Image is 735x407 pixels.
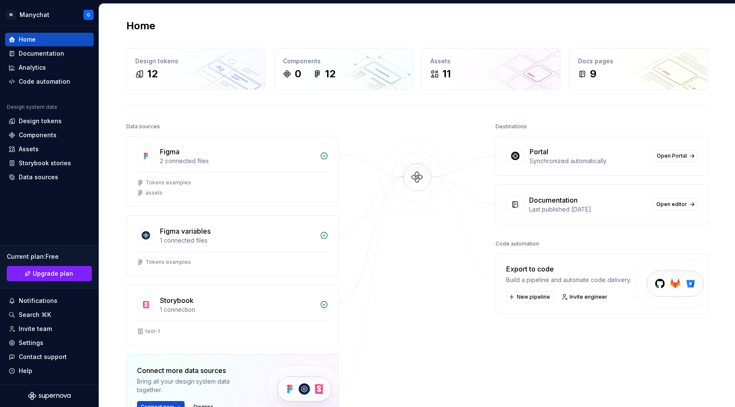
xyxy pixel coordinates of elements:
a: Design tokens [5,114,94,128]
div: Design system data [7,104,57,110]
div: Storybook [160,295,194,305]
a: Home [5,33,94,46]
div: Data sources [126,121,160,133]
h2: Home [126,19,155,33]
div: Destinations [496,121,527,133]
div: Data sources [19,173,58,181]
div: Docs pages [578,57,699,65]
a: Assets [5,142,94,156]
div: Tokens examples [145,179,191,186]
div: Settings [19,339,43,347]
a: Invite team [5,322,94,336]
div: 1 connected files [160,236,315,245]
div: Search ⌘K [19,311,51,319]
div: Help [19,367,32,375]
button: Search ⌘K [5,308,94,322]
div: Documentation [19,49,64,58]
span: Invite engineer [570,294,607,300]
div: Design tokens [19,117,62,125]
div: Notifications [19,297,57,305]
a: Settings [5,336,94,350]
div: Assets [19,145,39,153]
svg: Supernova Logo [28,392,71,400]
div: Storybook stories [19,159,71,167]
div: Home [19,35,36,44]
div: Invite team [19,325,52,333]
a: Code automation [5,75,94,88]
div: Assets [430,57,552,65]
div: M [6,10,16,20]
a: Open editor [652,198,698,210]
div: assets [145,189,162,196]
a: Assets11 [422,48,561,90]
a: Components [5,128,94,142]
button: MManychatG [2,6,97,24]
div: Components [283,57,404,65]
a: Design tokens12 [126,48,265,90]
div: Current plan : Free [7,252,92,261]
div: Code automation [19,77,70,86]
div: Build a pipeline and automate code delivery. [506,276,631,284]
div: Figma [160,147,179,157]
button: Contact support [5,350,94,364]
span: New pipeline [517,294,550,300]
a: Storybook stories [5,156,94,170]
a: Figma variables1 connected filesTokens examples [126,215,339,276]
span: Upgrade plan [33,269,73,278]
div: 12 [325,67,336,81]
div: 2 connected files [160,157,315,165]
div: Connect more data sources [137,365,252,376]
div: Design tokens [135,57,256,65]
div: Synchronized automatically [530,157,648,165]
a: Figma2 connected filesTokens examplesassets [126,136,339,207]
div: Last published [DATE] [529,205,647,214]
a: Data sources [5,170,94,184]
div: Components [19,131,57,139]
div: Portal [530,147,548,157]
span: Open Portal [657,153,687,159]
div: 0 [295,67,301,81]
button: Upgrade plan [7,266,92,281]
span: Open editor [656,201,687,208]
button: New pipeline [506,291,554,303]
button: Help [5,364,94,378]
button: Notifications [5,294,94,308]
a: Documentation [5,47,94,60]
a: Docs pages9 [569,48,708,90]
a: Invite engineer [559,291,611,303]
a: Components012 [274,48,413,90]
a: Storybook1 connectiontest-1 [126,285,339,345]
div: Analytics [19,63,46,72]
div: Manychat [20,11,49,19]
div: 11 [442,67,451,81]
div: Figma variables [160,226,211,236]
div: Documentation [529,195,578,205]
div: 1 connection [160,305,315,314]
div: test-1 [145,328,160,335]
div: Tokens examples [145,259,191,266]
a: Analytics [5,61,94,74]
div: Export to code [506,264,631,274]
div: Code automation [496,238,539,250]
div: G [87,11,90,18]
div: Contact support [19,353,67,361]
div: 12 [147,67,158,81]
div: 9 [590,67,596,81]
a: Open Portal [653,150,698,162]
div: Bring all your design system data together. [137,377,252,394]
